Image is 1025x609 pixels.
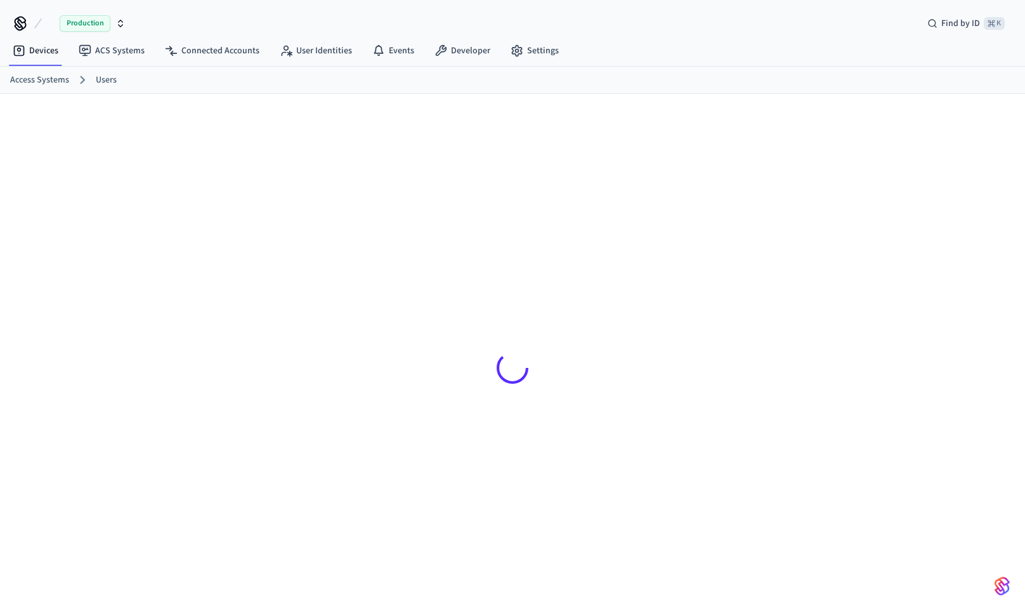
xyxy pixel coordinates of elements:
span: Find by ID [941,17,980,30]
a: Connected Accounts [155,39,270,62]
a: Developer [424,39,500,62]
a: ACS Systems [69,39,155,62]
div: Find by ID⌘ K [917,12,1015,35]
a: Settings [500,39,569,62]
a: Users [96,74,117,87]
span: Production [60,15,110,32]
a: Events [362,39,424,62]
a: Access Systems [10,74,69,87]
a: User Identities [270,39,362,62]
span: ⌘ K [984,17,1005,30]
a: Devices [3,39,69,62]
img: SeamLogoGradient.69752ec5.svg [995,576,1010,596]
